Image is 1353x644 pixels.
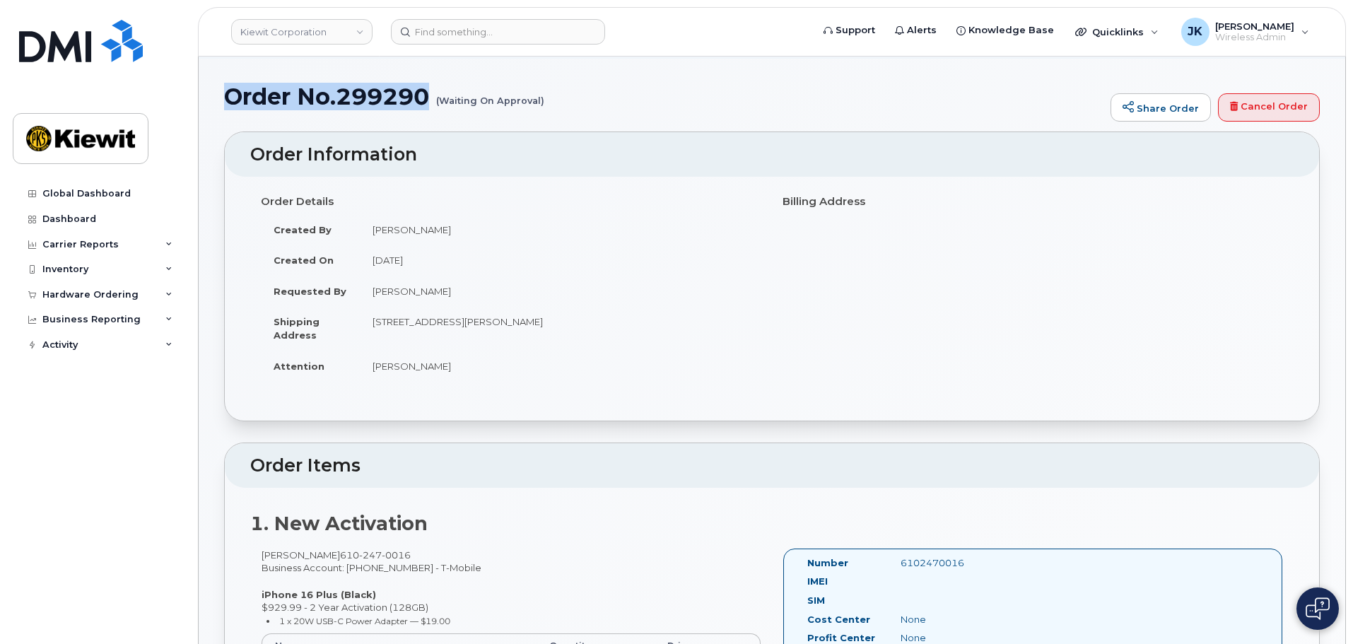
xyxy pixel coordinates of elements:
label: Number [807,556,848,570]
span: [PERSON_NAME] [1215,21,1294,32]
h1: Order No.299290 [224,84,1103,109]
strong: Created By [274,224,332,235]
small: (Waiting On Approval) [436,84,544,106]
div: None [890,613,1020,626]
strong: Requested By [274,286,346,297]
label: Cost Center [807,613,870,626]
img: Open chat [1306,597,1330,620]
a: Share Order [1111,93,1211,122]
td: [PERSON_NAME] [360,276,761,307]
span: 610 [340,549,411,561]
span: Quicklinks [1092,26,1144,37]
a: Support [814,16,885,45]
span: Support [836,23,875,37]
a: Knowledge Base [947,16,1064,45]
td: [DATE] [360,245,761,276]
div: 6102470016 [890,556,1020,570]
div: Jamie Krussel [1171,18,1319,46]
small: 1 x 20W USB-C Power Adapter — $19.00 [279,616,450,626]
td: [STREET_ADDRESS][PERSON_NAME] [360,306,761,350]
span: Wireless Admin [1215,32,1294,43]
td: [PERSON_NAME] [360,351,761,382]
h4: Order Details [261,196,761,208]
td: [PERSON_NAME] [360,214,761,245]
label: IMEI [807,575,828,588]
a: Alerts [885,16,947,45]
strong: 1. New Activation [250,512,428,535]
a: Cancel Order [1218,93,1320,122]
h2: Order Items [250,456,1294,476]
span: JK [1188,23,1202,40]
div: Quicklinks [1065,18,1168,46]
label: SIM [807,594,825,607]
h4: Billing Address [783,196,1283,208]
strong: iPhone 16 Plus (Black) [262,589,376,600]
strong: Shipping Address [274,316,320,341]
span: Alerts [907,23,937,37]
input: Find something... [391,19,605,45]
h2: Order Information [250,145,1294,165]
span: Knowledge Base [968,23,1054,37]
span: 0016 [382,549,411,561]
strong: Created On [274,254,334,266]
a: Kiewit Corporation [231,19,373,45]
strong: Attention [274,361,324,372]
span: 247 [359,549,382,561]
